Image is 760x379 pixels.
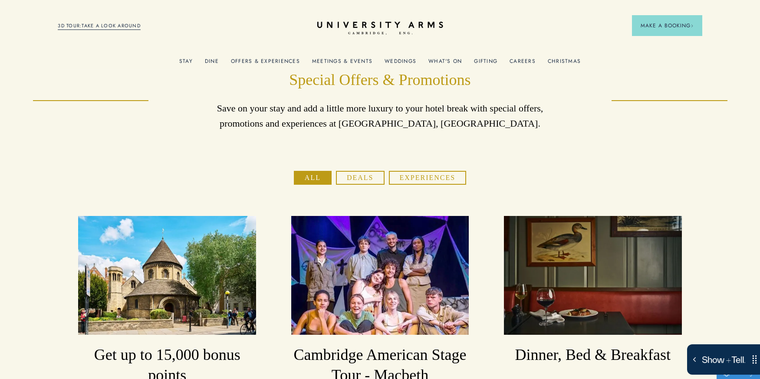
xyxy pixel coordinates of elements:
[294,171,332,185] button: All
[389,171,467,185] button: Experiences
[385,58,416,69] a: Weddings
[179,58,193,69] a: Stay
[207,70,554,91] h1: Special Offers & Promotions
[58,22,141,30] a: 3D TOUR:TAKE A LOOK AROUND
[691,24,694,27] img: Arrow icon
[474,58,497,69] a: Gifting
[205,58,219,69] a: Dine
[336,171,385,185] button: Deals
[291,216,469,334] img: image-c8454d006a76c629cd640f06d64df91d64b6d178-2880x1180-heif
[78,216,256,334] img: image-a169143ac3192f8fe22129d7686b8569f7c1e8bc-2500x1667-jpg
[504,345,682,366] h3: Dinner, Bed & Breakfast
[317,22,443,35] a: Home
[548,58,581,69] a: Christmas
[641,22,694,29] span: Make a Booking
[312,58,372,69] a: Meetings & Events
[510,58,536,69] a: Careers
[231,58,300,69] a: Offers & Experiences
[207,101,554,131] p: Save on your stay and add a little more luxury to your hotel break with special offers, promotion...
[428,58,462,69] a: What's On
[632,15,702,36] button: Make a BookingArrow icon
[504,216,682,334] img: image-a84cd6be42fa7fc105742933f10646be5f14c709-3000x2000-jpg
